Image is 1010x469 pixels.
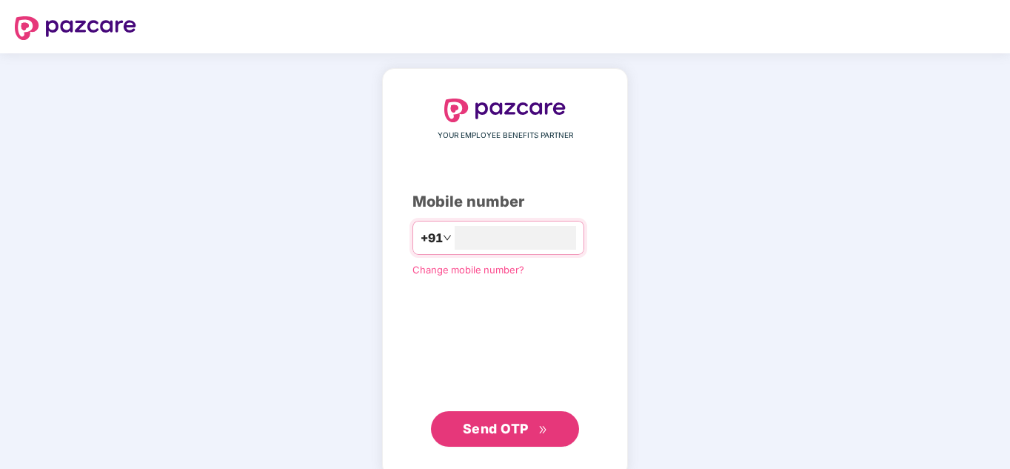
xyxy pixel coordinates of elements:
span: YOUR EMPLOYEE BENEFITS PARTNER [438,130,573,142]
span: down [443,233,452,242]
button: Send OTPdouble-right [431,411,579,447]
img: logo [444,99,566,122]
a: Change mobile number? [412,264,524,276]
span: Send OTP [463,421,529,436]
span: double-right [538,425,548,435]
span: +91 [421,229,443,247]
img: logo [15,16,136,40]
div: Mobile number [412,190,598,213]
